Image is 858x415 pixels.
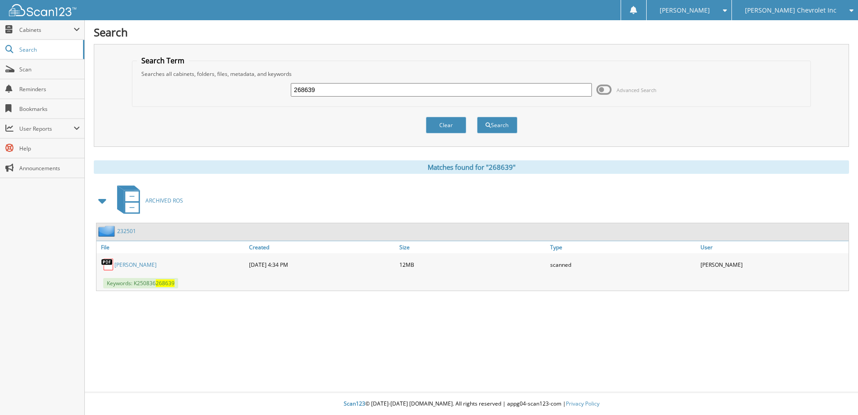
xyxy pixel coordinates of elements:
span: Help [19,145,80,152]
span: User Reports [19,125,74,132]
div: Matches found for "268639" [94,160,849,174]
a: Type [548,241,698,253]
a: 232501 [117,227,136,235]
div: © [DATE]-[DATE] [DOMAIN_NAME]. All rights reserved | appg04-scan123-com | [85,393,858,415]
h1: Search [94,25,849,40]
div: Searches all cabinets, folders, files, metadata, and keywords [137,70,806,78]
a: Size [397,241,547,253]
div: [PERSON_NAME] [698,256,849,274]
button: Search [477,117,517,133]
span: Keywords: K250836 [103,278,178,288]
a: Created [247,241,397,253]
button: Clear [426,117,466,133]
span: 268639 [156,279,175,287]
span: Scan123 [344,400,365,407]
legend: Search Term [137,56,189,66]
img: scan123-logo-white.svg [9,4,76,16]
div: scanned [548,256,698,274]
span: [PERSON_NAME] Chevrolet Inc [745,8,836,13]
span: Advanced Search [617,87,657,93]
a: File [96,241,247,253]
img: PDF.png [101,258,114,271]
a: ARCHIVED ROS [112,183,183,218]
div: [DATE] 4:34 PM [247,256,397,274]
span: Bookmarks [19,105,80,113]
iframe: Chat Widget [813,372,858,415]
span: Announcements [19,164,80,172]
div: 12MB [397,256,547,274]
span: Scan [19,66,80,73]
a: [PERSON_NAME] [114,261,157,269]
img: folder2.png [98,225,117,237]
a: User [698,241,849,253]
span: Reminders [19,85,80,93]
span: Cabinets [19,26,74,34]
a: Privacy Policy [566,400,600,407]
span: ARCHIVED ROS [145,197,183,204]
span: [PERSON_NAME] [660,8,710,13]
span: Search [19,46,79,53]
